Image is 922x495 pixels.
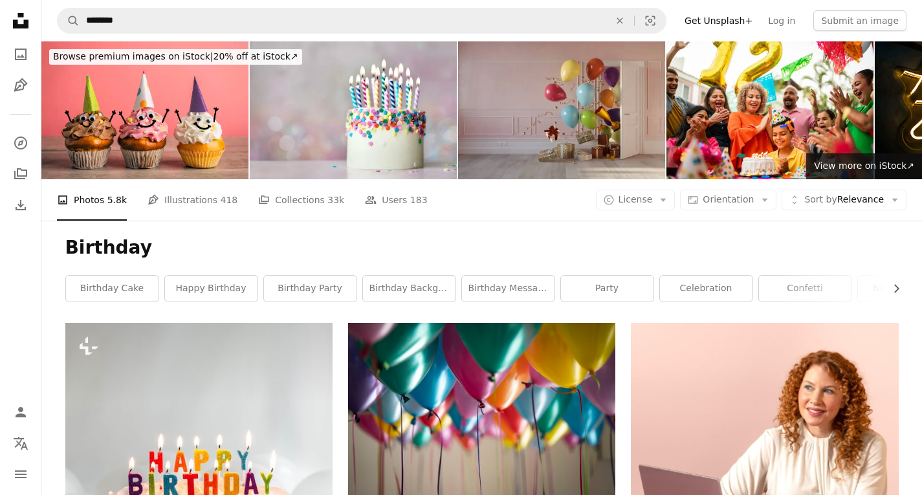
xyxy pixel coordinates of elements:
[804,194,837,204] span: Sort by
[8,41,34,67] a: Photos
[596,190,675,210] button: License
[462,276,554,302] a: birthday message
[8,161,34,187] a: Collections
[782,190,906,210] button: Sort byRelevance
[666,41,873,179] img: Child boy celebrating his birthday with family outdoors
[561,276,653,302] a: party
[41,41,310,72] a: Browse premium images on iStock|20% off at iStock↗
[53,51,213,61] span: Browse premium images on iStock |
[806,153,922,179] a: View more on iStock↗
[814,160,914,171] span: View more on iStock ↗
[8,72,34,98] a: Illustrations
[703,194,754,204] span: Orientation
[363,276,456,302] a: birthday background
[813,10,906,31] button: Submit an image
[760,10,803,31] a: Log in
[884,276,899,302] button: scroll list to the right
[759,276,851,302] a: confetti
[58,8,80,33] button: Search Unsplash
[348,406,615,418] a: selective focus photography of assorted-color balloons
[57,8,666,34] form: Find visuals sitewide
[410,193,428,207] span: 183
[41,41,248,179] img: Party Cupcakes in Hats in a Row
[250,41,457,179] img: Colorful celebration birthday cake with colorful birthday candles and sugar sprinkles
[258,179,344,221] a: Collections 33k
[8,130,34,156] a: Explore
[635,8,666,33] button: Visual search
[660,276,752,302] a: celebration
[221,193,238,207] span: 418
[804,193,884,206] span: Relevance
[8,461,34,487] button: Menu
[619,194,653,204] span: License
[677,10,760,31] a: Get Unsplash+
[458,41,665,179] img: Celebration concept in the room with gifts
[8,430,34,456] button: Language
[165,276,258,302] a: happy birthday
[606,8,634,33] button: Clear
[66,276,159,302] a: birthday cake
[264,276,357,302] a: birthday party
[365,179,427,221] a: Users 183
[327,193,344,207] span: 33k
[680,190,776,210] button: Orientation
[65,236,899,259] h1: Birthday
[8,399,34,425] a: Log in / Sign up
[148,179,237,221] a: Illustrations 418
[53,51,298,61] span: 20% off at iStock ↗
[8,192,34,218] a: Download History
